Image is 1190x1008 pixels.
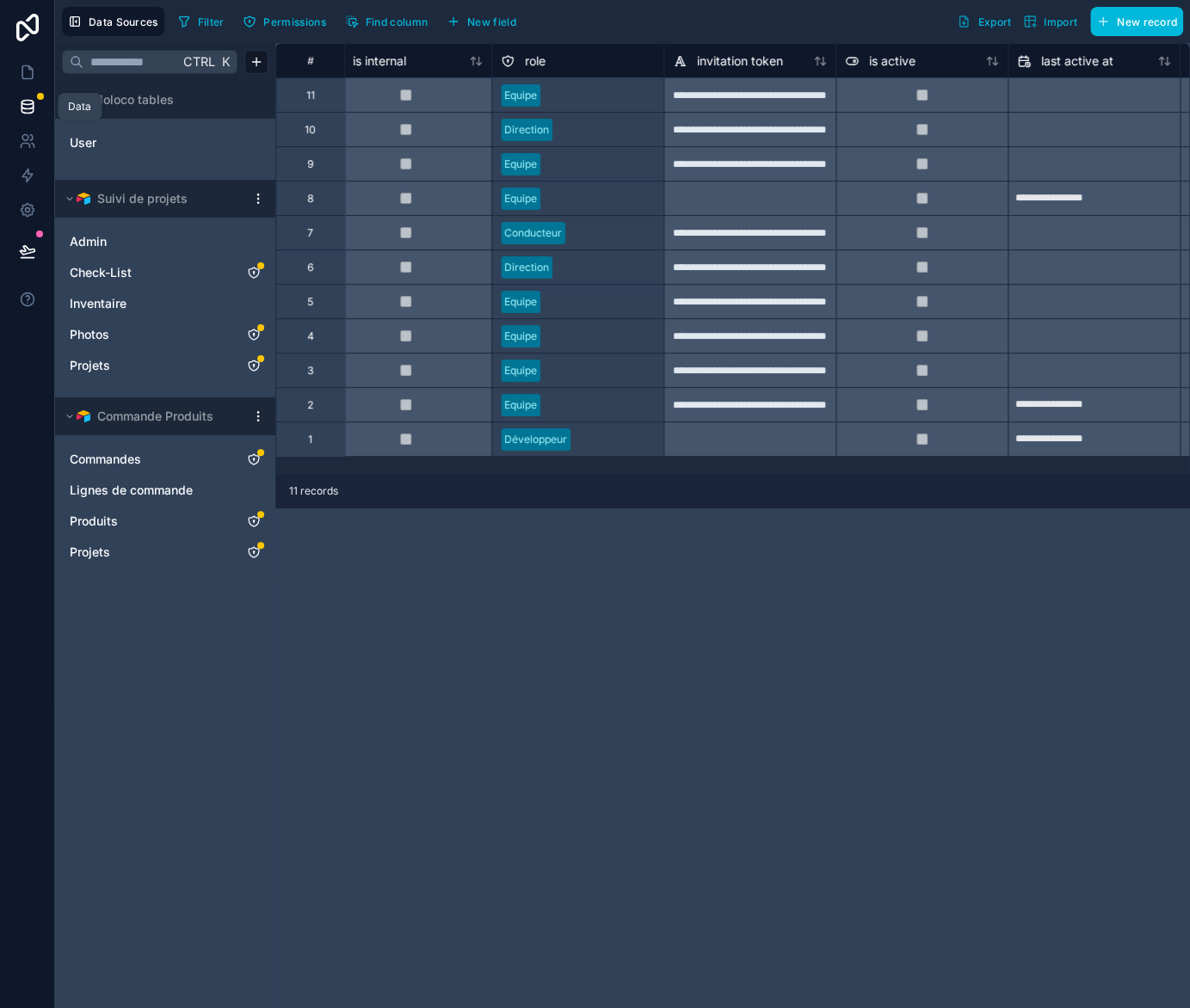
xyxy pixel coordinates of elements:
[89,15,158,28] span: Data Sources
[504,432,567,447] div: Développeur
[70,513,118,530] span: Produits
[62,321,268,348] div: Photos
[504,294,537,310] div: Equipe
[504,260,549,275] div: Direction
[697,52,783,70] span: invitation token
[70,482,193,499] span: Lignes de commande
[70,451,141,468] span: Commandes
[77,409,90,423] img: Airtable Logo
[951,7,1017,36] button: Export
[70,295,226,312] a: Inventaire
[62,446,268,473] div: Commandes
[62,259,268,286] div: Check-List
[504,157,537,172] div: Equipe
[307,226,313,240] div: 7
[70,544,226,561] a: Projets
[62,352,268,379] div: Projets
[504,191,537,206] div: Equipe
[62,129,268,157] div: User
[504,88,537,103] div: Equipe
[62,7,164,36] button: Data Sources
[353,52,406,70] span: is internal
[307,192,313,206] div: 8
[525,52,546,70] span: role
[289,54,331,67] div: #
[62,88,258,112] button: Noloco tables
[70,264,132,281] span: Check-List
[70,326,109,343] span: Photos
[219,56,231,68] span: K
[77,192,90,206] img: Airtable Logo
[977,15,1011,28] span: Export
[68,100,91,114] div: Data
[62,507,268,535] div: Produits
[70,357,110,374] span: Projets
[307,295,313,309] div: 5
[339,9,434,34] button: Find column
[263,15,325,28] span: Permissions
[307,398,313,412] div: 2
[1041,52,1113,70] span: last active at
[237,9,331,34] button: Permissions
[1044,15,1077,28] span: Import
[289,484,338,498] span: 11 records
[62,404,244,428] button: Airtable LogoCommande Produits
[467,15,516,28] span: New field
[62,476,268,504] div: Lignes de commande
[441,9,522,34] button: New field
[62,290,268,317] div: Inventaire
[307,157,313,171] div: 9
[182,51,217,72] span: Ctrl
[97,408,213,425] span: Commande Produits
[198,15,225,28] span: Filter
[70,451,226,468] a: Commandes
[70,134,96,151] span: User
[504,329,537,344] div: Equipe
[70,357,226,374] a: Projets
[237,9,338,34] a: Permissions
[70,326,226,343] a: Photos
[1090,7,1183,36] button: New record
[504,363,537,378] div: Equipe
[504,397,537,413] div: Equipe
[94,91,174,108] span: Noloco tables
[308,433,312,446] div: 1
[70,134,209,151] a: User
[70,482,226,499] a: Lignes de commande
[869,52,916,70] span: is active
[70,544,110,561] span: Projets
[70,233,107,250] span: Admin
[366,15,428,28] span: Find column
[1017,7,1083,36] button: Import
[70,233,226,250] a: Admin
[62,538,268,566] div: Projets
[504,225,562,241] div: Conducteur
[1083,7,1183,36] a: New record
[306,89,315,102] div: 11
[504,122,549,138] div: Direction
[70,295,126,312] span: Inventaire
[171,9,231,34] button: Filter
[62,228,268,255] div: Admin
[70,513,226,530] a: Produits
[307,364,313,378] div: 3
[62,187,244,211] button: Airtable LogoSuivi de projets
[307,261,313,274] div: 6
[70,264,226,281] a: Check-List
[305,123,316,137] div: 10
[97,190,188,207] span: Suivi de projets
[1117,15,1177,28] span: New record
[307,329,314,343] div: 4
